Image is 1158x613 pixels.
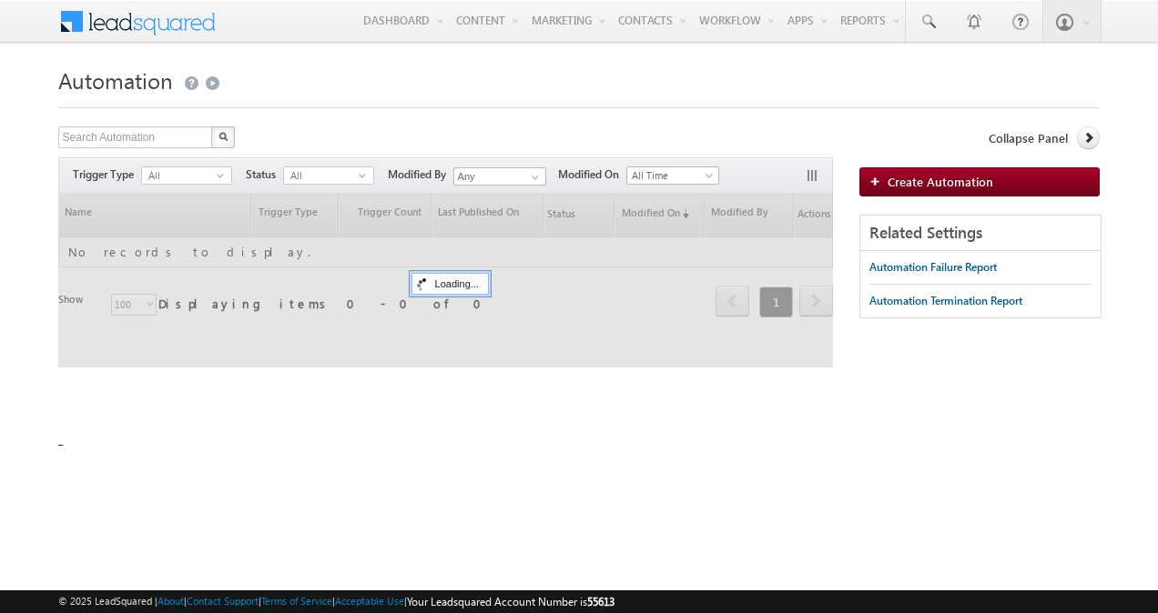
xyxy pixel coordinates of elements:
[246,166,283,183] span: Status
[453,167,546,186] input: Type to Search
[411,273,489,295] div: Loading...
[284,167,359,184] span: All
[142,167,217,184] span: All
[869,285,1022,317] a: Automation Termination Report
[888,174,993,189] span: Create Automation
[157,595,184,607] a: About
[187,595,259,607] a: Contact Support
[626,166,719,185] a: All Time
[217,171,231,179] span: select
[218,132,228,141] img: Search
[335,595,404,607] a: Acceptable Use
[869,176,888,186] img: add_icon.png
[869,293,1022,309] div: Automation Termination Report
[407,595,615,608] span: Your Leadsquared Account Number is
[869,259,997,276] div: Automation Failure Report
[587,595,615,608] span: 55613
[627,167,714,184] span: All Time
[388,166,453,183] span: Modified By
[989,130,1068,146] span: Collapse Panel
[869,251,997,284] a: Automation Failure Report
[558,166,626,183] span: Modified On
[860,216,1101,251] div: Related Settings
[522,168,544,186] a: Show All Items
[58,593,615,610] span: © 2025 LeadSquared | | | | |
[359,171,373,179] span: select
[58,65,173,95] span: Automation
[58,61,1101,516] div: _
[261,595,332,607] a: Terms of Service
[73,166,141,183] span: Trigger Type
